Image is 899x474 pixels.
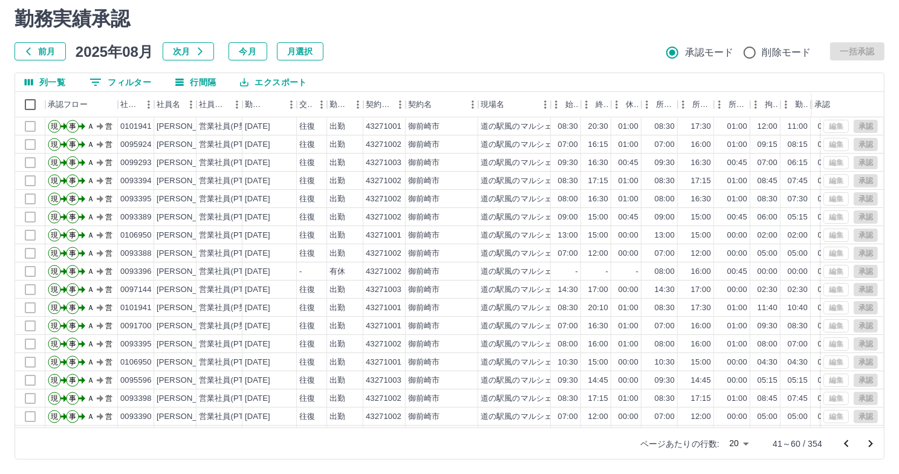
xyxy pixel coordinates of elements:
[245,212,270,223] div: [DATE]
[199,266,262,278] div: 営業社員(PT契約)
[105,231,112,239] text: 営
[408,175,440,187] div: 御前崎市
[758,157,777,169] div: 07:00
[618,139,638,151] div: 01:00
[199,230,262,241] div: 営業社員(PT契約)
[558,230,578,241] div: 13:00
[481,157,608,169] div: 道の駅風のマルシェ御前崎 加工所
[329,212,345,223] div: 出勤
[691,175,711,187] div: 17:15
[199,212,262,223] div: 営業社員(PT契約)
[366,175,401,187] div: 43271002
[481,92,504,117] div: 現場名
[788,284,808,296] div: 02:30
[611,92,641,117] div: 休憩
[157,157,222,169] div: [PERSON_NAME]
[299,248,315,259] div: 往復
[105,177,112,185] text: 営
[51,285,58,294] text: 現
[282,96,300,114] button: メニュー
[714,92,750,117] div: 所定休憩
[199,284,262,296] div: 営業社員(PT契約)
[581,92,611,117] div: 終業
[727,230,747,241] div: 00:00
[691,248,711,259] div: 12:00
[329,193,345,205] div: 出勤
[105,122,112,131] text: 営
[408,92,432,117] div: 契約名
[727,121,747,132] div: 01:00
[765,92,778,117] div: 拘束
[327,92,363,117] div: 勤務区分
[51,195,58,203] text: 現
[606,266,608,278] div: -
[299,266,302,278] div: -
[618,302,638,314] div: 01:00
[618,157,638,169] div: 00:45
[727,284,747,296] div: 00:00
[51,140,58,149] text: 現
[245,157,270,169] div: [DATE]
[618,175,638,187] div: 01:00
[818,248,838,259] div: 00:00
[691,230,711,241] div: 15:00
[329,248,345,259] div: 出勤
[69,158,76,167] text: 事
[558,193,578,205] div: 08:00
[157,248,222,259] div: [PERSON_NAME]
[242,92,297,117] div: 勤務日
[558,284,578,296] div: 14:30
[299,212,315,223] div: 往復
[157,92,180,117] div: 社員名
[87,122,94,131] text: Ａ
[245,302,270,314] div: [DATE]
[297,92,327,117] div: 交通費
[551,92,581,117] div: 始業
[691,302,711,314] div: 17:30
[588,230,608,241] div: 15:00
[366,193,401,205] div: 43271002
[245,248,270,259] div: [DATE]
[366,266,401,278] div: 43271002
[105,213,112,221] text: 営
[758,121,777,132] div: 12:00
[87,213,94,221] text: Ａ
[245,284,270,296] div: [DATE]
[87,249,94,258] text: Ａ
[691,193,711,205] div: 16:30
[157,121,222,132] div: [PERSON_NAME]
[329,139,345,151] div: 出勤
[299,175,315,187] div: 往復
[157,302,222,314] div: [PERSON_NAME]
[558,212,578,223] div: 09:00
[163,42,214,60] button: 次月
[481,121,576,132] div: 道の駅風のマルシェ御前崎
[15,42,66,60] button: 前月
[478,92,551,117] div: 現場名
[120,193,152,205] div: 0093395
[408,284,440,296] div: 御前崎市
[299,121,315,132] div: 往復
[366,302,401,314] div: 43271001
[655,212,675,223] div: 09:00
[15,73,75,91] button: 列選択
[329,121,345,132] div: 出勤
[788,248,808,259] div: 05:00
[105,195,112,203] text: 営
[329,92,349,117] div: 勤務区分
[87,285,94,294] text: Ａ
[105,158,112,167] text: 営
[69,177,76,185] text: 事
[140,96,158,114] button: メニュー
[154,92,196,117] div: 社員名
[834,432,858,456] button: 前のページへ
[120,175,152,187] div: 0093394
[481,230,576,241] div: 道の駅風のマルシェ御前崎
[558,248,578,259] div: 07:00
[588,139,608,151] div: 16:15
[762,45,811,60] span: 削除モード
[245,230,270,241] div: [DATE]
[788,193,808,205] div: 07:30
[818,157,838,169] div: 00:00
[758,266,777,278] div: 00:00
